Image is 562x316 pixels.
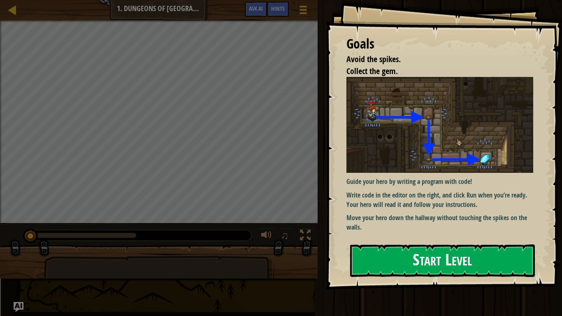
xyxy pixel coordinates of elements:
[350,244,535,277] button: Start Level
[336,65,531,77] li: Collect the gem.
[3,18,559,26] div: Move To ...
[3,26,559,33] div: Delete
[3,40,559,48] div: Sign out
[258,228,275,245] button: Adjust volume
[346,213,533,232] p: Move your hero down the hallway without touching the spikes on the walls.
[346,191,533,209] p: Write code in the editor on the right, and click Run when you’re ready. Your hero will read it an...
[271,5,285,12] span: Hints
[3,55,559,63] div: Move To ...
[336,53,531,65] li: Avoid the spikes.
[346,77,533,173] img: Dungeons of kithgard
[281,229,289,242] span: ♫
[346,65,398,77] span: Collect the gem.
[3,33,559,40] div: Options
[249,5,263,12] span: Ask AI
[3,3,559,11] div: Sort A > Z
[3,11,559,18] div: Sort New > Old
[245,2,267,17] button: Ask AI
[293,2,314,21] button: Show game menu
[3,48,559,55] div: Rename
[346,35,533,53] div: Goals
[14,302,23,312] button: Ask AI
[279,228,293,245] button: ♫
[346,53,401,65] span: Avoid the spikes.
[297,228,314,245] button: Toggle fullscreen
[346,177,533,186] p: Guide your hero by writing a program with code!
